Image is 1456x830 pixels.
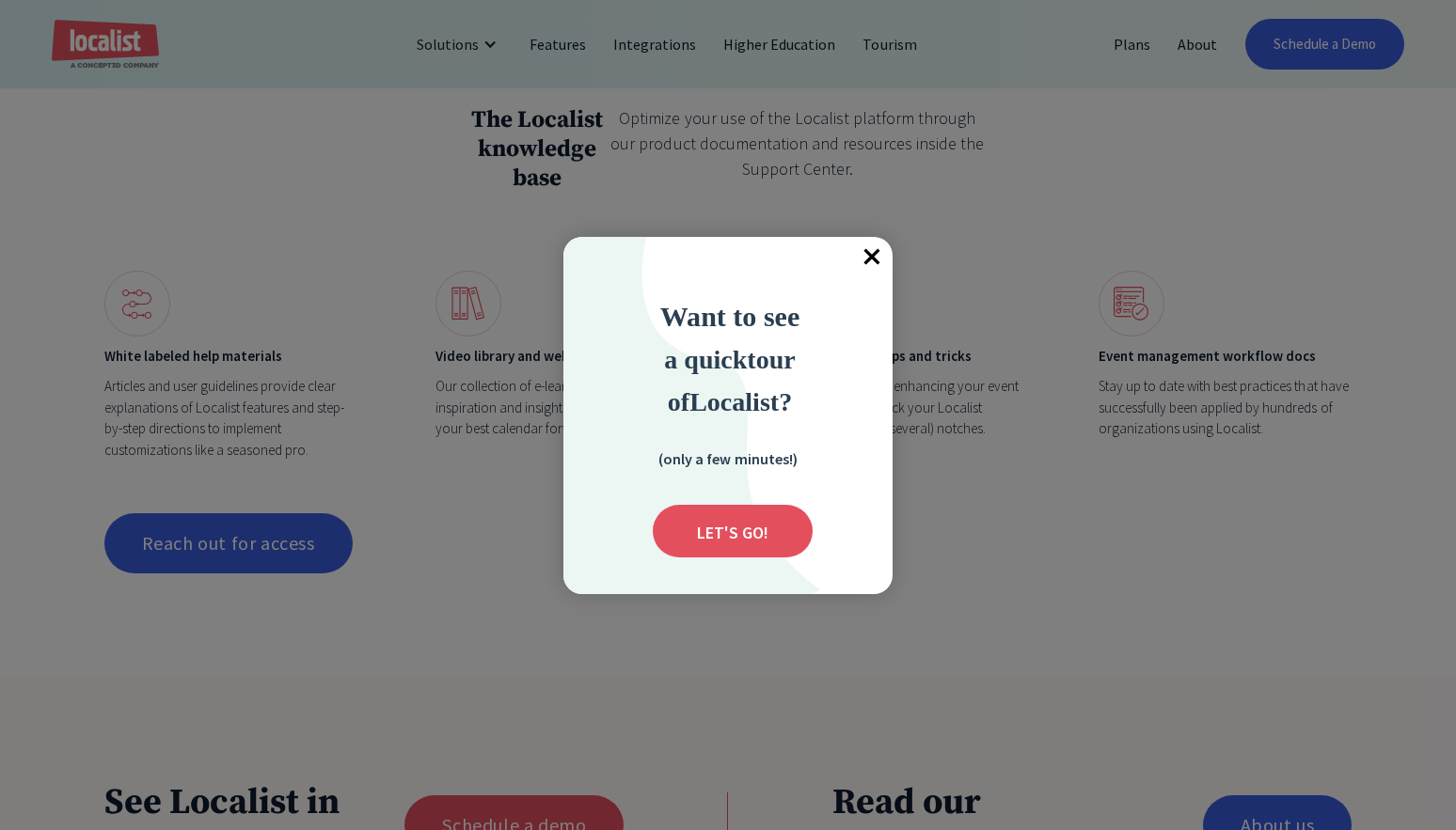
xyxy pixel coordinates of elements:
strong: (only a few minutes!) [658,449,797,468]
span: a quick [664,345,747,374]
div: Close [851,237,893,278]
strong: Localist? [689,387,792,416]
strong: Want to see [660,301,800,332]
strong: to [747,345,768,374]
strong: ur of [668,345,796,416]
div: Submit [653,505,813,557]
div: (only a few minutes!) [634,446,822,470]
div: Want to see a quick tour of Localist? [608,295,852,422]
